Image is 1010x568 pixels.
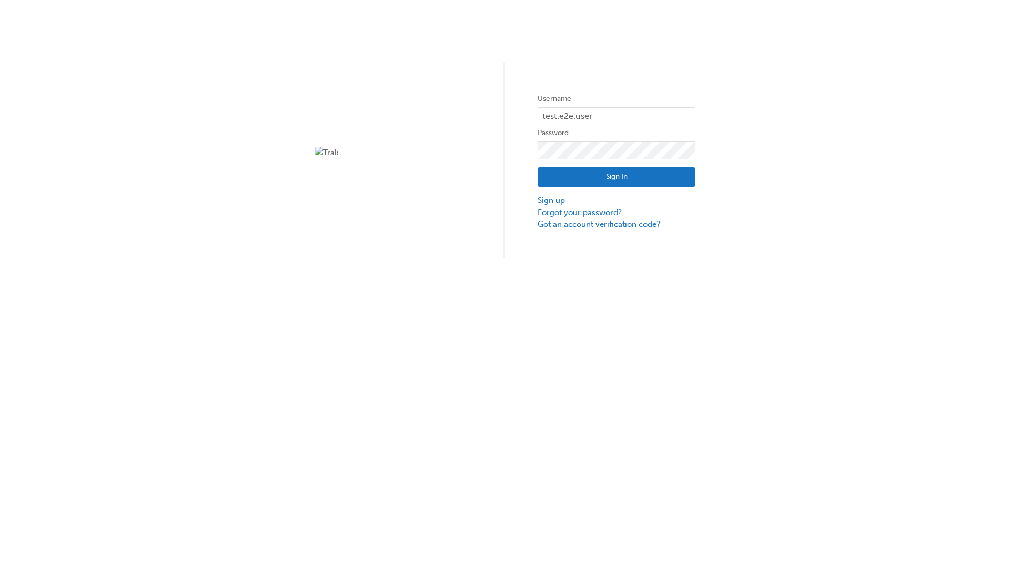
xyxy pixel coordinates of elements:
[315,147,472,159] img: Trak
[538,218,695,230] a: Got an account verification code?
[538,167,695,187] button: Sign In
[538,207,695,219] a: Forgot your password?
[538,195,695,207] a: Sign up
[538,93,695,105] label: Username
[538,107,695,125] input: Username
[538,127,695,139] label: Password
